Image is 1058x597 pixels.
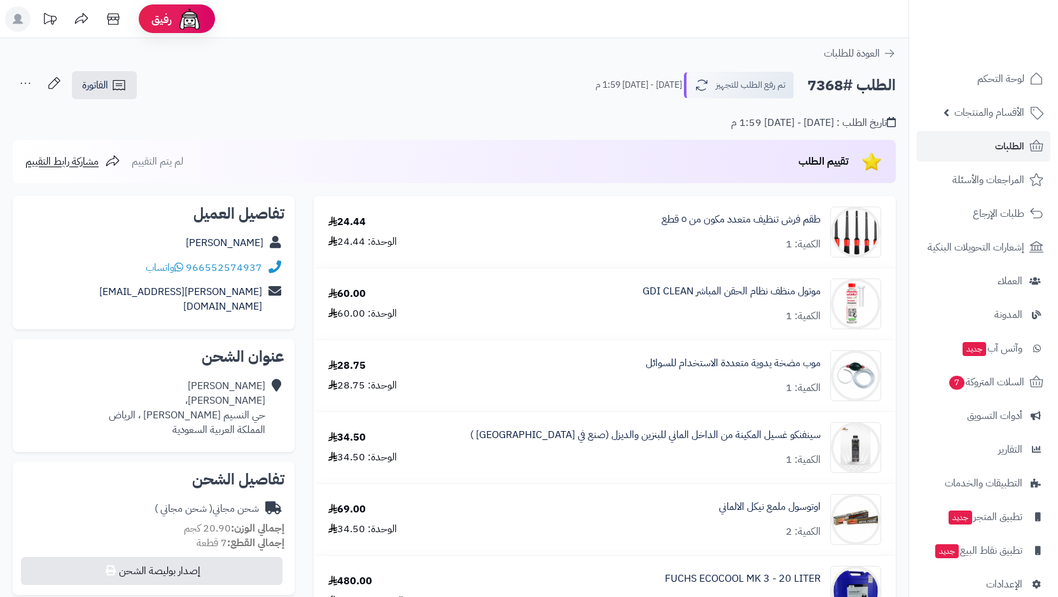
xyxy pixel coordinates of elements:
span: جديد [935,544,959,558]
h2: تفاصيل الشحن [23,472,284,487]
div: الوحدة: 28.75 [328,378,397,393]
span: التطبيقات والخدمات [945,474,1022,492]
small: 7 قطعة [197,535,284,551]
a: تطبيق المتجرجديد [917,502,1050,532]
a: FUCHS ECOCOOL MK 3 - 20 LITER [665,572,821,586]
span: العملاء [998,272,1022,290]
a: لوحة التحكم [917,64,1050,94]
a: المراجعات والأسئلة [917,165,1050,195]
span: طلبات الإرجاع [973,205,1024,223]
small: [DATE] - [DATE] 1:59 م [595,79,682,92]
span: المدونة [994,306,1022,324]
span: وآتس آب [961,340,1022,357]
span: المراجعات والأسئلة [952,171,1024,189]
a: تحديثات المنصة [34,6,66,35]
span: ( شحن مجاني ) [155,501,212,516]
a: طقم فرش تنظيف متعدد مكون من ٥ قطع [662,212,821,227]
span: العودة للطلبات [824,46,880,61]
button: تم رفع الطلب للتجهيز [684,72,794,99]
img: 1683628634-gdi%201682787346128-motul-gdi-reiniger-300-ml_1-90x90.jpg [831,278,881,329]
img: 1683458446-10800-90x90.jpg [831,350,881,401]
a: مشاركة رابط التقييم [25,154,120,169]
h2: الطلب #7368 [807,72,896,99]
a: الطلبات [917,131,1050,161]
a: التقارير [917,434,1050,465]
a: التطبيقات والخدمات [917,468,1050,498]
div: 480.00 [328,574,372,589]
div: [PERSON_NAME] [PERSON_NAME]، حي النسيم [PERSON_NAME] ، الرياض المملكة العربية السعودية [109,379,265,437]
span: جديد [963,342,986,356]
div: 24.44 [328,215,366,230]
div: الوحدة: 24.44 [328,235,397,249]
a: [PERSON_NAME][EMAIL_ADDRESS][DOMAIN_NAME] [99,284,262,314]
a: العودة للطلبات [824,46,896,61]
div: الوحدة: 34.50 [328,450,397,465]
a: موتول منظف نظام الحقن المباشر GDI CLEAN [643,284,821,299]
h2: عنوان الشحن [23,349,284,364]
img: 1710243821-SENFINECO%20MOTOR%20FLUSH-90x90.jpeg [831,422,881,473]
span: تقييم الطلب [798,154,849,169]
div: شحن مجاني [155,502,259,516]
a: 966552574937 [186,260,262,275]
a: الفاتورة [72,71,137,99]
a: واتساب [146,260,183,275]
strong: إجمالي القطع: [227,535,284,551]
div: تاريخ الطلب : [DATE] - [DATE] 1:59 م [731,116,896,130]
span: 7 [949,375,965,390]
span: لوحة التحكم [977,70,1024,88]
span: التقارير [998,441,1022,458]
span: السلات المتروكة [948,373,1024,391]
span: تطبيق نقاط البيع [934,542,1022,559]
div: الكمية: 1 [786,453,821,467]
span: مشاركة رابط التقييم [25,154,99,169]
div: 69.00 [328,502,366,517]
span: الإعدادات [986,575,1022,593]
span: تطبيق المتجر [947,508,1022,526]
strong: إجمالي الوزن: [231,521,284,536]
span: لم يتم التقييم [132,154,183,169]
img: logo-2.png [971,22,1046,48]
a: اوتوسول ملمع نيكل الالماني [719,500,821,514]
a: طلبات الإرجاع [917,198,1050,229]
div: 28.75 [328,359,366,373]
a: سينفنكو غسيل المكينة من الداخل الماني للبنزين والديزل (صنع في [GEOGRAPHIC_DATA] ) [470,428,821,443]
a: العملاء [917,266,1050,296]
img: 1721214858-autosol-edel-chromglanz-chrom-politur-metall-metallpolitur-75ml-90x90.jpg [831,494,881,545]
img: ai-face.png [177,6,202,32]
div: الوحدة: 34.50 [328,522,397,537]
span: الطلبات [995,137,1024,155]
a: موب مضخة يدوية متعددة الاستخدام للسوائل [646,356,821,371]
button: إصدار بوليصة الشحن [21,557,282,585]
div: الكمية: 1 [786,381,821,395]
div: الوحدة: 60.00 [328,306,397,321]
a: [PERSON_NAME] [186,235,263,250]
span: إشعارات التحويلات البنكية [928,238,1024,256]
div: 60.00 [328,287,366,301]
span: رفيق [151,11,172,27]
a: المدونة [917,299,1050,330]
div: 34.50 [328,430,366,445]
div: الكمية: 2 [786,525,821,539]
span: الفاتورة [82,78,108,93]
div: الكمية: 1 [786,237,821,252]
a: وآتس آبجديد [917,333,1050,364]
a: تطبيق نقاط البيعجديد [917,535,1050,566]
span: أدوات التسويق [967,407,1022,425]
a: أدوات التسويق [917,401,1050,431]
span: جديد [949,511,972,525]
small: 20.90 كجم [184,521,284,536]
span: الأقسام والمنتجات [954,104,1024,121]
div: الكمية: 1 [786,309,821,324]
a: إشعارات التحويلات البنكية [917,232,1050,263]
img: 420e549b-d23b-4688-a644-9091d144f1ac-90x90.jpg [831,207,881,257]
a: السلات المتروكة7 [917,367,1050,397]
h2: تفاصيل العميل [23,206,284,221]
